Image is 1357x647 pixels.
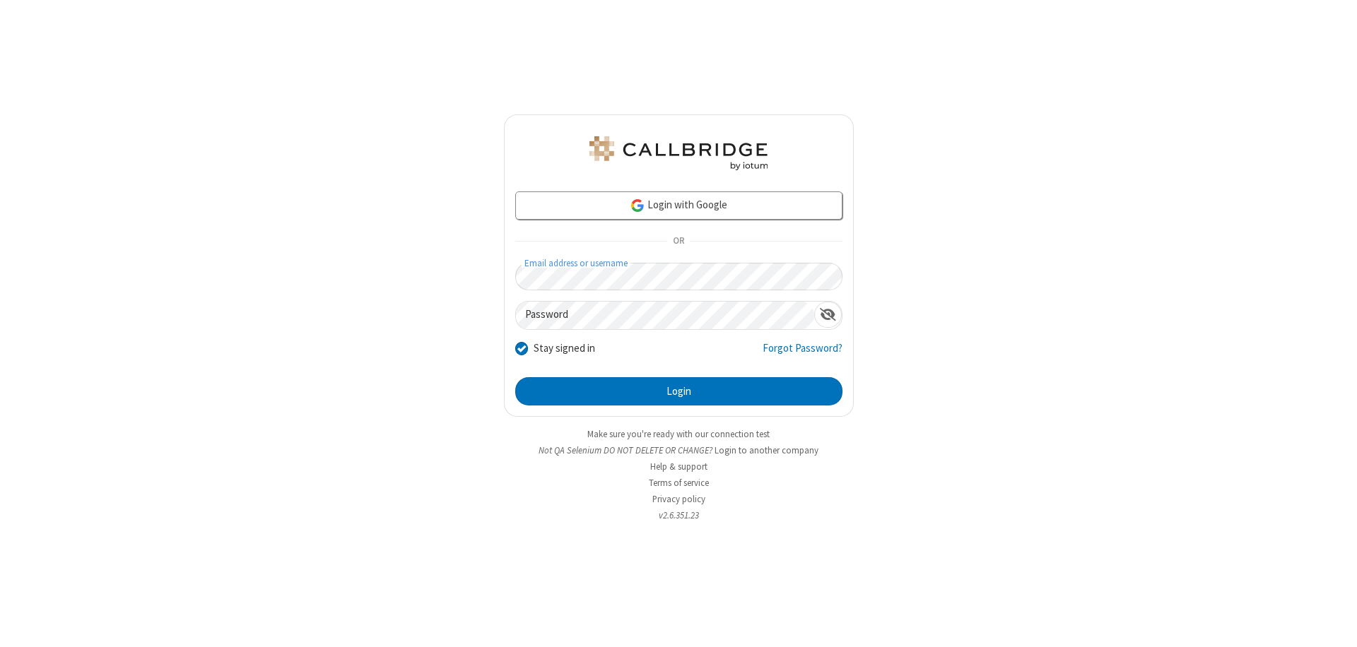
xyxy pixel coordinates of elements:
a: Forgot Password? [763,340,842,367]
li: Not QA Selenium DO NOT DELETE OR CHANGE? [504,444,854,457]
img: google-icon.png [630,198,645,213]
input: Password [516,302,814,329]
label: Stay signed in [534,340,595,357]
button: Login [515,377,842,405]
input: Email address or username [515,263,842,290]
a: Terms of service [649,477,709,489]
img: QA Selenium DO NOT DELETE OR CHANGE [587,136,770,170]
a: Login with Google [515,191,842,220]
a: Make sure you're ready with our connection test [587,428,770,440]
li: v2.6.351.23 [504,509,854,522]
div: Show password [814,302,842,328]
button: Login to another company [715,444,818,457]
a: Help & support [650,461,707,473]
span: OR [667,232,690,251]
a: Privacy policy [652,493,705,505]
